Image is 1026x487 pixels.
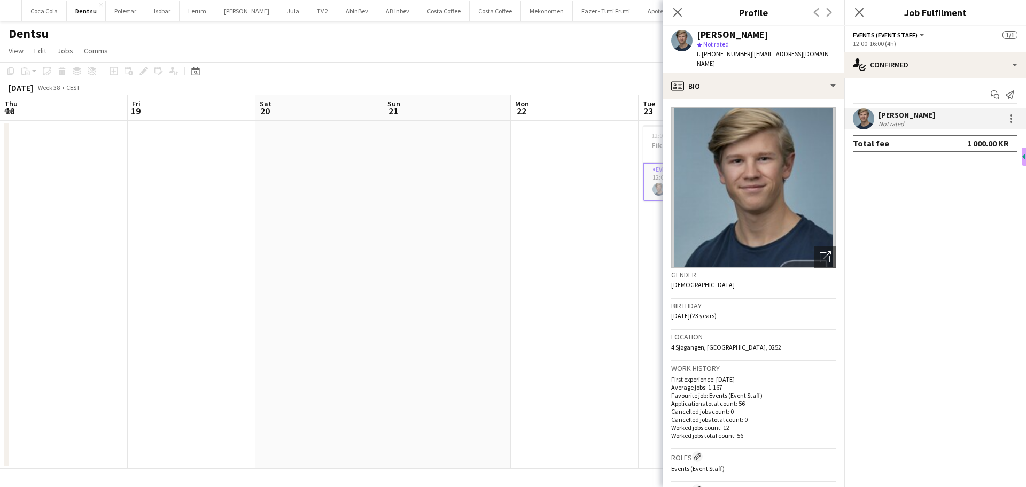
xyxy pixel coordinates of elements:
span: Thu [4,99,18,109]
h1: Dentsu [9,26,49,42]
span: 18 [3,105,18,117]
span: Fri [132,99,141,109]
div: [PERSON_NAME] [697,30,768,40]
app-card-role: Events (Event Staff)1/112:00-16:00 (4h)[PERSON_NAME] [643,163,763,201]
p: Applications total count: 56 [671,399,836,407]
span: Week 38 [35,83,62,91]
span: 19 [130,105,141,117]
h3: Birthday [671,301,836,311]
div: CEST [66,83,80,91]
h3: Job Fulfilment [844,5,1026,19]
span: Events (Event Staff) [853,31,918,39]
p: Cancelled jobs count: 0 [671,407,836,415]
span: 20 [258,105,271,117]
span: Sun [387,99,400,109]
div: Total fee [853,138,889,149]
div: [PERSON_NAME] [879,110,935,120]
button: AB Inbev [377,1,418,21]
a: Comms [80,44,112,58]
button: Polestar [106,1,145,21]
span: Jobs [57,46,73,56]
div: Open photos pop-in [814,246,836,268]
span: Not rated [703,40,729,48]
h3: Fiks av grill [643,141,763,150]
button: [PERSON_NAME] [215,1,278,21]
button: Jula [278,1,308,21]
p: First experience: [DATE] [671,375,836,383]
h3: Location [671,332,836,342]
a: View [4,44,28,58]
span: Comms [84,46,108,56]
div: [DATE] [9,82,33,93]
button: Events (Event Staff) [853,31,926,39]
a: Jobs [53,44,77,58]
button: Fazer - Tutti Frutti [573,1,639,21]
p: Worked jobs count: 12 [671,423,836,431]
button: Costa Coffee [470,1,521,21]
span: Events (Event Staff) [671,465,725,473]
span: 12:00-16:00 (4h) [651,132,695,140]
div: Bio [663,73,844,99]
button: Dentsu [67,1,106,21]
app-job-card: 12:00-16:00 (4h)1/1Fiks av grill1 RoleEvents (Event Staff)1/112:00-16:00 (4h)[PERSON_NAME] [643,125,763,201]
button: Mekonomen [521,1,573,21]
h3: Roles [671,451,836,462]
div: 12:00-16:00 (4h) [853,40,1017,48]
span: Edit [34,46,46,56]
button: AbInBev [337,1,377,21]
h3: Gender [671,270,836,280]
span: Mon [515,99,529,109]
p: Average jobs: 1.167 [671,383,836,391]
p: Worked jobs total count: 56 [671,431,836,439]
p: Favourite job: Events (Event Staff) [671,391,836,399]
span: 23 [641,105,655,117]
div: Confirmed [844,52,1026,78]
span: 4 Sjøgangen, [GEOGRAPHIC_DATA], 0252 [671,343,781,351]
span: Sat [260,99,271,109]
p: Cancelled jobs total count: 0 [671,415,836,423]
button: Apotek 1 [639,1,680,21]
button: Costa Coffee [418,1,470,21]
span: | [EMAIL_ADDRESS][DOMAIN_NAME] [697,50,832,67]
img: Crew avatar or photo [671,107,836,268]
span: t. [PHONE_NUMBER] [697,50,752,58]
div: Not rated [879,120,906,128]
span: 21 [386,105,400,117]
div: 1 000.00 KR [967,138,1009,149]
span: 22 [514,105,529,117]
button: Coca Cola [22,1,67,21]
h3: Profile [663,5,844,19]
span: 1/1 [1002,31,1017,39]
button: Lerum [180,1,215,21]
span: Tue [643,99,655,109]
a: Edit [30,44,51,58]
h3: Work history [671,364,836,373]
button: TV 2 [308,1,337,21]
span: [DEMOGRAPHIC_DATA] [671,281,735,289]
span: [DATE] (23 years) [671,312,717,320]
span: View [9,46,24,56]
button: Isobar [145,1,180,21]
